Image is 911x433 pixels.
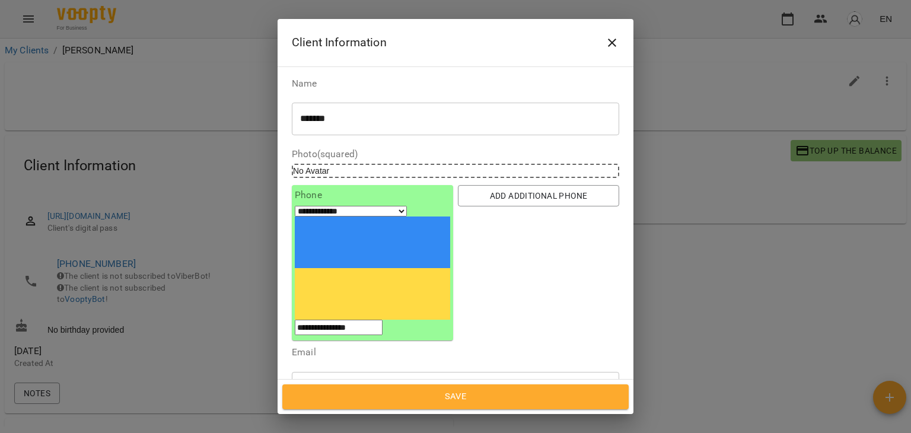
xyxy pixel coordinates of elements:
[293,166,329,176] span: No Avatar
[292,79,619,88] label: Name
[295,206,407,216] select: Phone number country
[295,389,616,405] span: Save
[292,348,619,357] label: Email
[295,216,450,320] img: Ukraine
[292,33,387,52] h6: Client Information
[295,190,450,200] label: Phone
[282,384,629,409] button: Save
[598,28,626,57] button: Close
[467,189,610,203] span: Add additional phone
[458,185,619,206] button: Add additional phone
[292,149,619,159] label: Photo(squared)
